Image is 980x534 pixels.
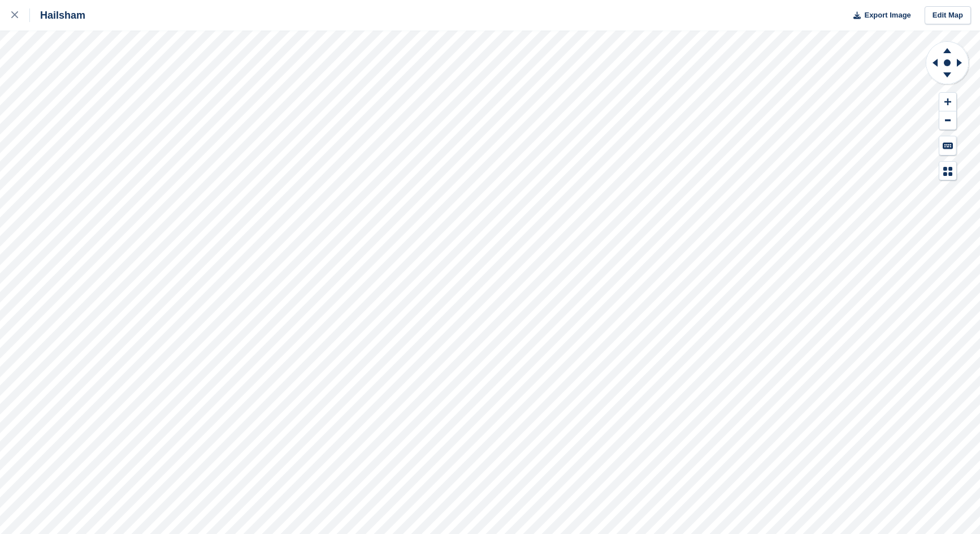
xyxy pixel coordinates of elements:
button: Zoom Out [939,111,956,130]
span: Export Image [864,10,910,21]
div: Hailsham [30,8,85,22]
button: Keyboard Shortcuts [939,136,956,155]
a: Edit Map [925,6,971,25]
button: Export Image [847,6,911,25]
button: Map Legend [939,162,956,180]
button: Zoom In [939,93,956,111]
